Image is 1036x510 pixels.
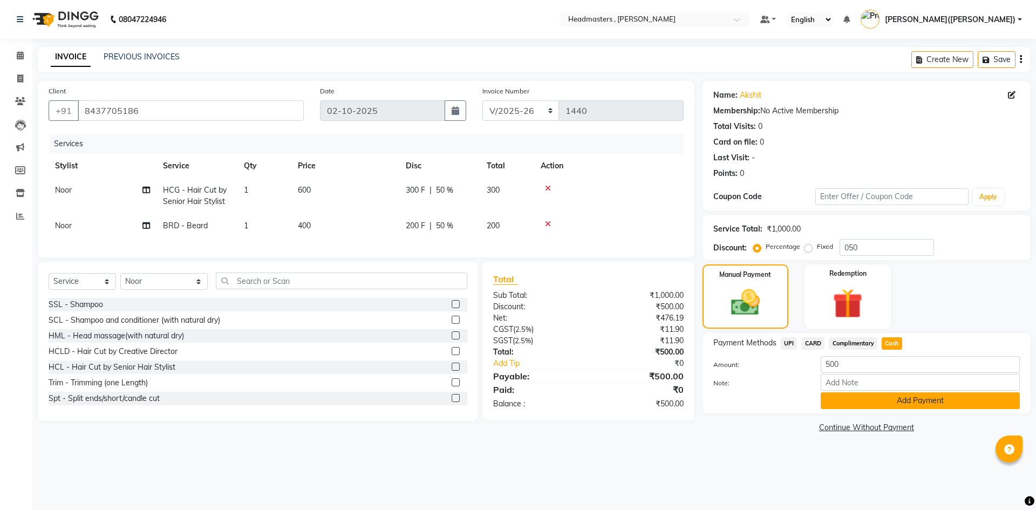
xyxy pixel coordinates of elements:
[713,168,738,179] div: Points:
[399,154,480,178] th: Disc
[588,335,691,346] div: ₹11.90
[713,121,756,132] div: Total Visits:
[829,337,877,350] span: Complimentary
[740,90,761,101] a: Akshit
[485,370,588,383] div: Payable:
[588,398,691,410] div: ₹500.00
[978,51,1015,68] button: Save
[430,220,432,232] span: |
[244,185,248,195] span: 1
[821,356,1020,373] input: Amount
[49,393,160,404] div: Spt - Split ends/short/candle cut
[485,324,588,335] div: ( )
[815,188,969,205] input: Enter Offer / Coupon Code
[588,301,691,312] div: ₹500.00
[823,285,872,322] img: _gift.svg
[821,392,1020,409] button: Add Payment
[55,221,72,230] span: Noor
[485,312,588,324] div: Net:
[485,301,588,312] div: Discount:
[485,290,588,301] div: Sub Total:
[485,383,588,396] div: Paid:
[973,189,1004,205] button: Apply
[436,220,453,232] span: 50 %
[713,223,762,235] div: Service Total:
[713,90,738,101] div: Name:
[430,185,432,196] span: |
[605,358,691,369] div: ₹0
[588,312,691,324] div: ₹476.19
[911,51,973,68] button: Create New
[515,325,531,334] span: 2.5%
[493,336,513,345] span: SGST
[244,221,248,230] span: 1
[49,299,103,310] div: SSL - Shampoo
[767,223,801,235] div: ₹1,000.00
[722,286,769,319] img: _cash.svg
[885,14,1015,25] span: [PERSON_NAME]([PERSON_NAME])
[861,10,880,29] img: Pramod gupta(shaurya)
[104,52,180,62] a: PREVIOUS INVOICES
[49,330,184,342] div: HML - Head massage(with natural dry)
[480,154,534,178] th: Total
[436,185,453,196] span: 50 %
[55,185,72,195] span: Noor
[752,152,755,164] div: -
[781,337,798,350] span: UPI
[493,324,513,334] span: CGST
[485,398,588,410] div: Balance :
[588,290,691,301] div: ₹1,000.00
[821,374,1020,391] input: Add Note
[487,221,500,230] span: 200
[705,378,813,388] label: Note:
[49,362,175,373] div: HCL - Hair Cut by Senior Hair Stylist
[216,273,467,289] input: Search or Scan
[51,47,91,67] a: INVOICE
[49,315,220,326] div: SCL - Shampoo and conditioner (with natural dry)
[119,4,166,35] b: 08047224946
[493,274,518,285] span: Total
[760,137,764,148] div: 0
[291,154,399,178] th: Price
[801,337,824,350] span: CARD
[713,337,776,349] span: Payment Methods
[588,346,691,358] div: ₹500.00
[588,383,691,396] div: ₹0
[298,185,311,195] span: 600
[320,86,335,96] label: Date
[829,269,867,278] label: Redemption
[28,4,101,35] img: logo
[49,100,79,121] button: +91
[78,100,304,121] input: Search by Name/Mobile/Email/Code
[237,154,291,178] th: Qty
[163,185,227,206] span: HCG - Hair Cut by Senior Hair Stylist
[487,185,500,195] span: 300
[719,270,771,280] label: Manual Payment
[50,134,692,154] div: Services
[534,154,684,178] th: Action
[588,370,691,383] div: ₹500.00
[713,242,747,254] div: Discount:
[705,422,1028,433] a: Continue Without Payment
[49,377,148,389] div: Trim - Trimming (one Length)
[49,86,66,96] label: Client
[713,105,760,117] div: Membership:
[406,220,425,232] span: 200 F
[588,324,691,335] div: ₹11.90
[49,154,156,178] th: Stylist
[482,86,529,96] label: Invoice Number
[758,121,762,132] div: 0
[817,242,833,251] label: Fixed
[713,152,749,164] div: Last Visit:
[298,221,311,230] span: 400
[163,221,208,230] span: BRD - Beard
[485,346,588,358] div: Total:
[485,335,588,346] div: ( )
[49,346,178,357] div: HCLD - Hair Cut by Creative Director
[740,168,744,179] div: 0
[705,360,813,370] label: Amount:
[485,358,605,369] a: Add Tip
[713,191,815,202] div: Coupon Code
[713,105,1020,117] div: No Active Membership
[882,337,902,350] span: Cash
